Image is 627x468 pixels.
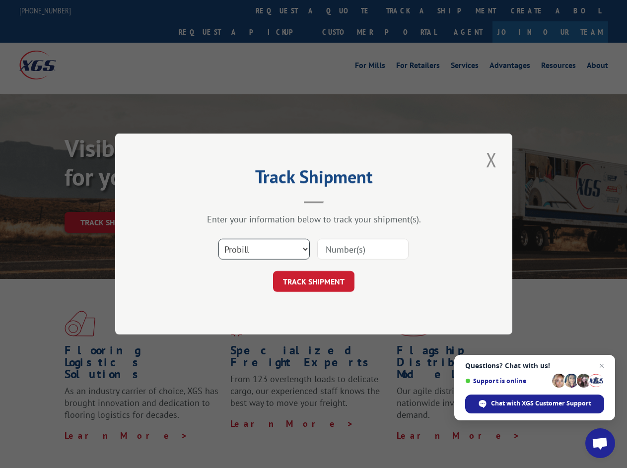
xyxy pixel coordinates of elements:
[317,239,409,260] input: Number(s)
[165,213,463,225] div: Enter your information below to track your shipment(s).
[585,428,615,458] a: Open chat
[465,377,549,385] span: Support is online
[165,170,463,189] h2: Track Shipment
[465,362,604,370] span: Questions? Chat with us!
[483,146,500,173] button: Close modal
[465,395,604,413] span: Chat with XGS Customer Support
[273,271,354,292] button: TRACK SHIPMENT
[491,399,591,408] span: Chat with XGS Customer Support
